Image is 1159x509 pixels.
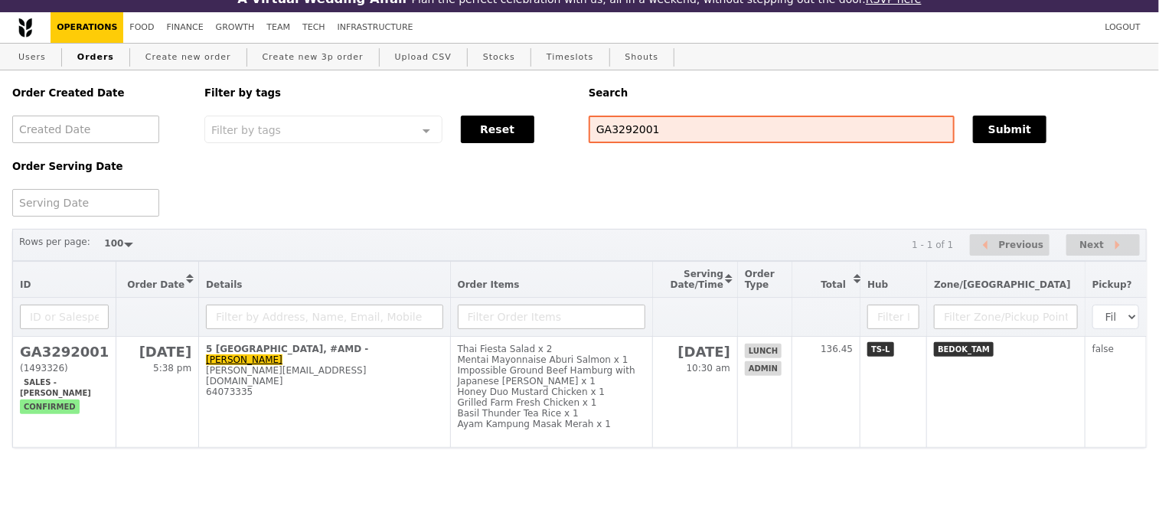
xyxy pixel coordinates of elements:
span: Sales - [PERSON_NAME] [20,375,95,400]
h5: Order Created Date [12,87,186,99]
span: admin [745,361,782,376]
span: ID [20,279,31,290]
div: Thai Fiesta Salad x 2 [458,344,645,354]
span: Order Items [458,279,520,290]
a: Shouts [619,44,665,71]
span: Zone/[GEOGRAPHIC_DATA] [934,279,1071,290]
input: Filter Hub [867,305,919,329]
div: Grilled Farm Fresh Chicken x 1 [458,397,645,408]
a: Upload CSV [389,44,458,71]
input: Filter by Address, Name, Email, Mobile [206,305,442,329]
button: Previous [970,234,1050,256]
input: Filter Zone/Pickup Point [934,305,1078,329]
img: Grain logo [18,18,32,38]
a: Users [12,44,52,71]
a: Tech [296,12,331,43]
h2: [DATE] [123,344,191,360]
input: Created Date [12,116,159,143]
span: Details [206,279,242,290]
a: Operations [51,12,123,43]
span: 10:30 am [687,363,730,374]
span: 136.45 [821,344,853,354]
div: 64073335 [206,387,442,397]
div: Mentai Mayonnaise Aburi Salmon x 1 [458,354,645,365]
span: Filter by tags [211,122,281,136]
a: Orders [71,44,120,71]
h2: GA3292001 [20,344,109,360]
div: [PERSON_NAME][EMAIL_ADDRESS][DOMAIN_NAME] [206,365,442,387]
input: Serving Date [12,189,159,217]
label: Rows per page: [19,234,90,250]
button: Reset [461,116,534,143]
div: Honey Duo Mustard Chicken x 1 [458,387,645,397]
span: false [1092,344,1115,354]
span: TS-L [867,342,894,357]
span: Pickup? [1092,279,1132,290]
a: Stocks [477,44,521,71]
a: Team [260,12,296,43]
div: Ayam Kampung Masak Merah x 1 [458,419,645,429]
span: Order Type [745,269,775,290]
a: Logout [1099,12,1147,43]
a: Create new order [139,44,237,71]
div: Basil Thunder Tea Rice x 1 [458,408,645,419]
a: Infrastructure [331,12,420,43]
input: Search any field [589,116,955,143]
span: Previous [999,236,1044,254]
div: Impossible Ground Beef Hamburg with Japanese [PERSON_NAME] x 1 [458,365,645,387]
span: 5:38 pm [153,363,191,374]
a: Growth [210,12,261,43]
span: Hub [867,279,888,290]
input: ID or Salesperson name [20,305,109,329]
div: 1 - 1 of 1 [912,240,953,250]
button: Submit [973,116,1046,143]
h5: Filter by tags [204,87,570,99]
button: Next [1066,234,1140,256]
span: Next [1079,236,1104,254]
span: BEDOK_TAM [934,342,994,357]
span: lunch [745,344,782,358]
span: confirmed [20,400,80,414]
a: Timeslots [540,44,599,71]
div: (1493326) [20,363,109,374]
h5: Order Serving Date [12,161,186,172]
a: [PERSON_NAME] [206,354,282,365]
a: Create new 3p order [256,44,370,71]
h2: [DATE] [660,344,730,360]
a: Finance [161,12,210,43]
h5: Search [589,87,1147,99]
input: Filter Order Items [458,305,645,329]
a: Food [123,12,160,43]
div: 5 [GEOGRAPHIC_DATA], #AMD - [206,344,442,354]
